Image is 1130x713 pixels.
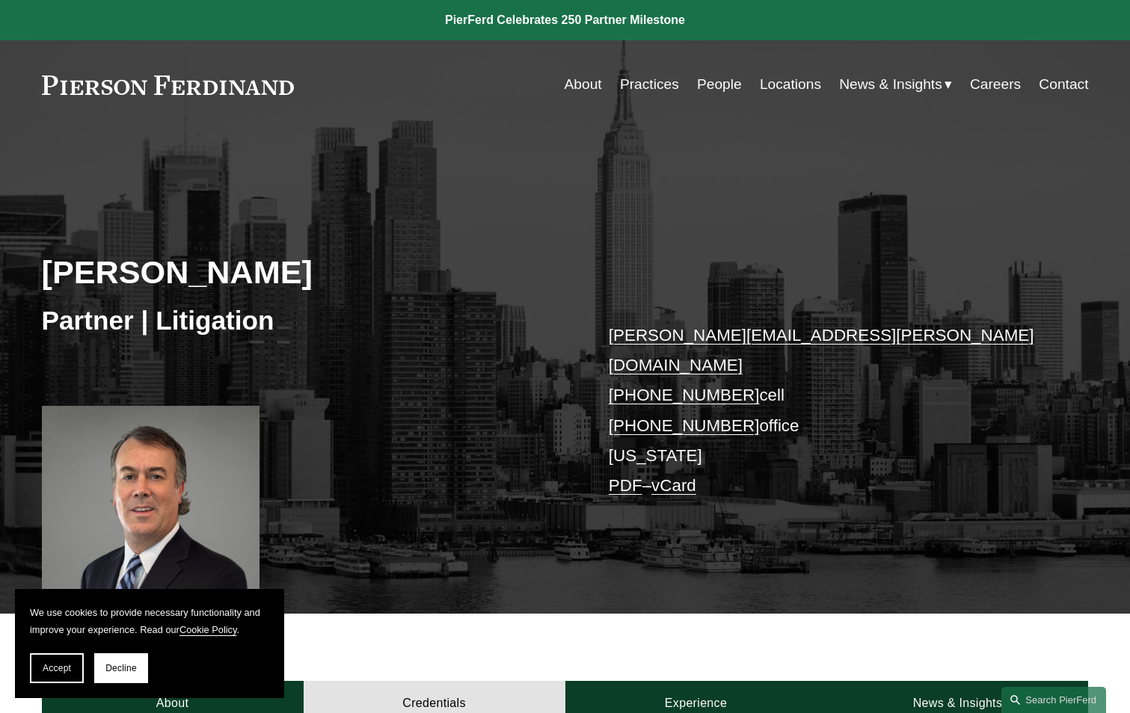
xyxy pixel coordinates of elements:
[609,321,1045,501] p: cell office [US_STATE] –
[839,70,952,99] a: folder dropdown
[94,653,148,683] button: Decline
[651,476,696,495] a: vCard
[105,663,137,673] span: Decline
[609,386,760,404] a: [PHONE_NUMBER]
[42,253,565,291] h2: [PERSON_NAME]
[15,589,284,698] section: Cookie banner
[1039,70,1088,99] a: Contact
[620,70,679,99] a: Practices
[43,663,71,673] span: Accept
[179,624,237,635] a: Cookie Policy
[839,72,942,98] span: News & Insights
[565,70,602,99] a: About
[42,304,565,337] h3: Partner | Litigation
[697,70,742,99] a: People
[1001,687,1106,713] a: Search this site
[609,326,1034,374] a: [PERSON_NAME][EMAIL_ADDRESS][PERSON_NAME][DOMAIN_NAME]
[30,604,269,638] p: We use cookies to provide necessary functionality and improve your experience. Read our .
[609,416,760,435] a: [PHONE_NUMBER]
[760,70,821,99] a: Locations
[30,653,84,683] button: Accept
[609,476,642,495] a: PDF
[970,70,1021,99] a: Careers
